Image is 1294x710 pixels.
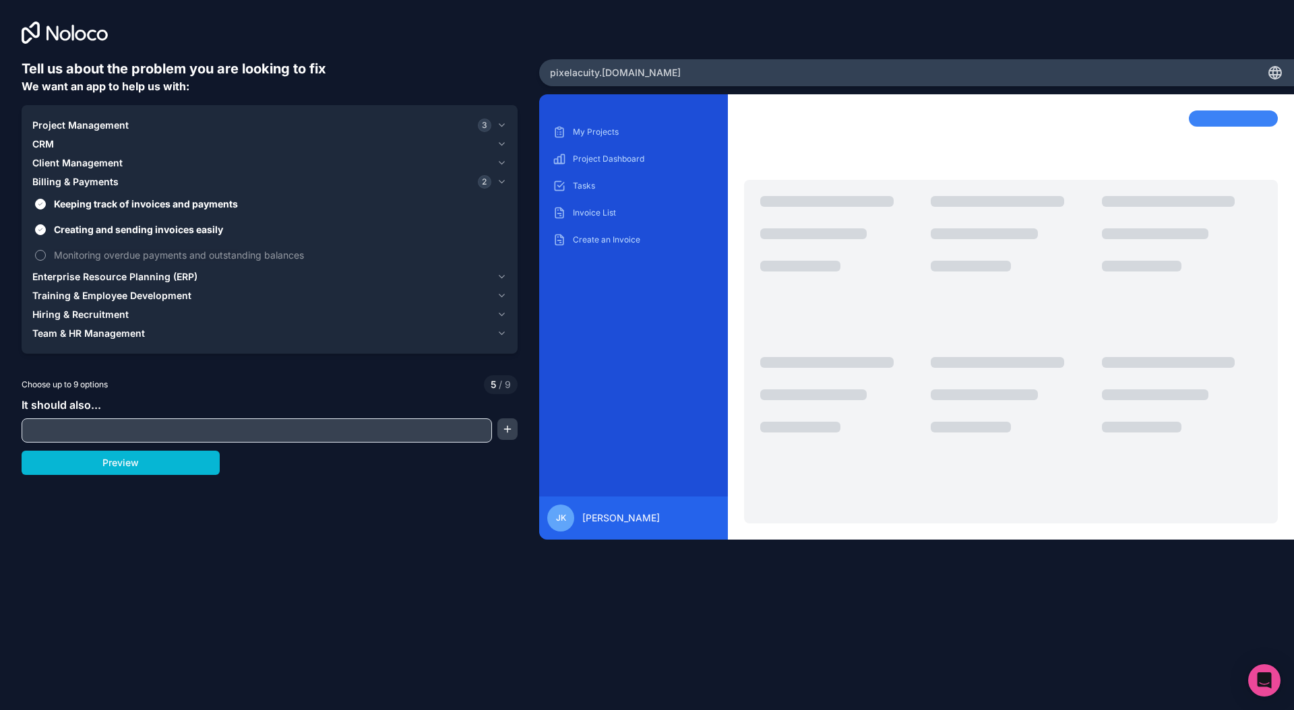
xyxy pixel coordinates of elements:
[478,175,491,189] span: 2
[32,191,507,267] div: Billing & Payments2
[54,248,504,262] span: Monitoring overdue payments and outstanding balances
[54,197,504,211] span: Keeping track of invoices and payments
[32,172,507,191] button: Billing & Payments2
[573,154,714,164] p: Project Dashboard
[22,59,518,78] h6: Tell us about the problem you are looking to fix
[54,222,504,236] span: Creating and sending invoices easily
[32,175,119,189] span: Billing & Payments
[22,451,220,475] button: Preview
[573,234,714,245] p: Create an Invoice
[32,156,123,170] span: Client Management
[32,154,507,172] button: Client Management
[32,116,507,135] button: Project Management3
[573,181,714,191] p: Tasks
[32,137,54,151] span: CRM
[550,66,681,79] span: pixelacuity .[DOMAIN_NAME]
[22,398,101,412] span: It should also...
[35,199,46,209] button: Keeping track of invoices and payments
[32,135,507,154] button: CRM
[550,121,717,486] div: scrollable content
[32,286,507,305] button: Training & Employee Development
[32,289,191,302] span: Training & Employee Development
[1248,664,1281,697] div: Open Intercom Messenger
[32,270,197,284] span: Enterprise Resource Planning (ERP)
[573,207,714,218] p: Invoice List
[32,327,145,340] span: Team & HR Management
[556,513,566,523] span: JK
[573,127,714,137] p: My Projects
[32,324,507,343] button: Team & HR Management
[22,379,108,391] span: Choose up to 9 options
[478,119,491,132] span: 3
[496,378,511,391] span: 9
[32,308,129,321] span: Hiring & Recruitment
[35,250,46,261] button: Monitoring overdue payments and outstanding balances
[491,378,496,391] span: 5
[22,79,189,93] span: We want an app to help us with:
[32,119,129,132] span: Project Management
[582,511,660,525] span: [PERSON_NAME]
[32,267,507,286] button: Enterprise Resource Planning (ERP)
[35,224,46,235] button: Creating and sending invoices easily
[32,305,507,324] button: Hiring & Recruitment
[499,379,502,390] span: /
